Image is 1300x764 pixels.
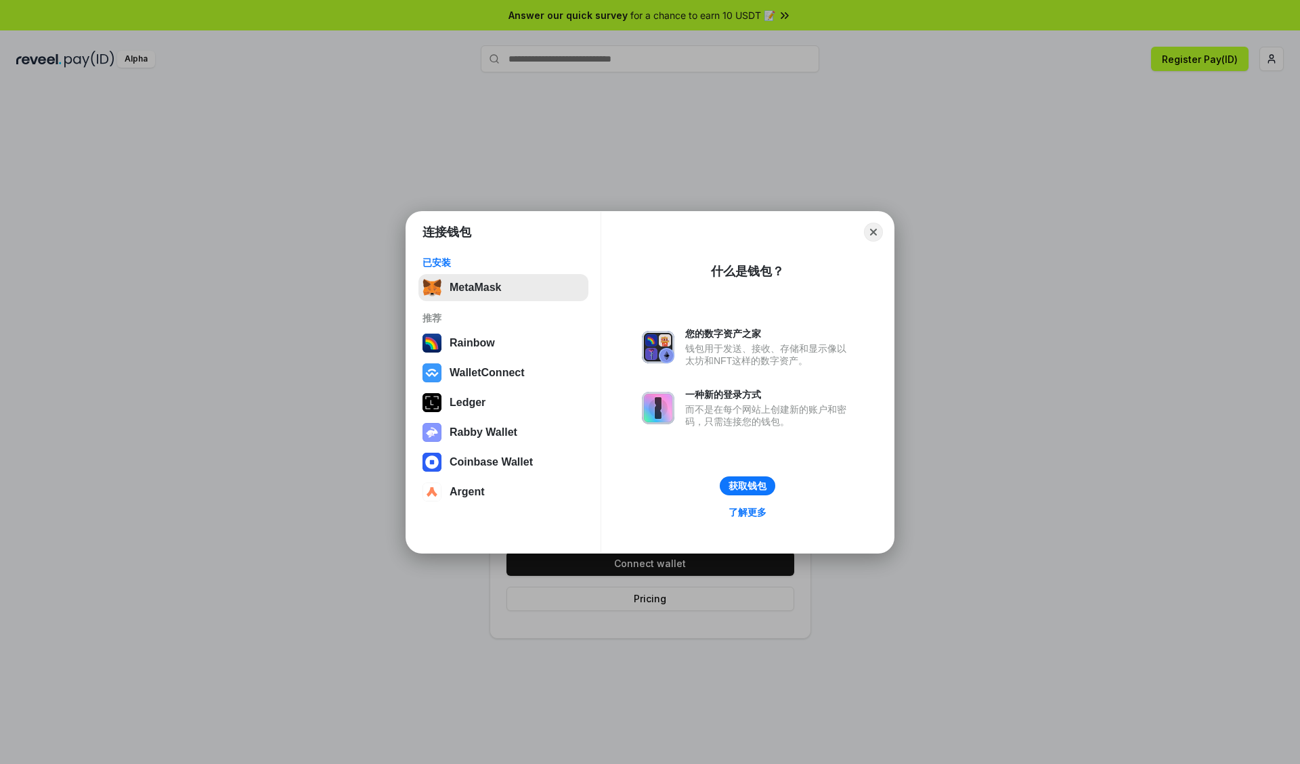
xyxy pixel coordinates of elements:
[418,330,588,357] button: Rainbow
[450,367,525,379] div: WalletConnect
[685,388,853,401] div: 一种新的登录方式
[685,342,853,367] div: 钱包用于发送、接收、存储和显示像以太坊和NFT这样的数字资产。
[711,263,784,279] div: 什么是钱包？
[720,476,775,495] button: 获取钱包
[418,359,588,386] button: WalletConnect
[720,503,775,521] a: 了解更多
[450,282,501,294] div: MetaMask
[418,389,588,416] button: Ledger
[418,478,588,505] button: Argent
[422,256,584,269] div: 已安装
[418,274,588,301] button: MetaMask
[418,419,588,446] button: Rabby Wallet
[450,337,495,349] div: Rainbow
[450,397,485,409] div: Ledger
[418,449,588,476] button: Coinbase Wallet
[642,392,674,424] img: svg+xml,%3Csvg%20xmlns%3D%22http%3A%2F%2Fwww.w3.org%2F2000%2Fsvg%22%20fill%3D%22none%22%20viewBox...
[422,393,441,412] img: svg+xml,%3Csvg%20xmlns%3D%22http%3A%2F%2Fwww.w3.org%2F2000%2Fsvg%22%20width%3D%2228%22%20height%3...
[450,456,533,468] div: Coinbase Wallet
[422,423,441,442] img: svg+xml,%3Csvg%20xmlns%3D%22http%3A%2F%2Fwww.w3.org%2F2000%2Fsvg%22%20fill%3D%22none%22%20viewBox...
[422,334,441,353] img: svg+xml,%3Csvg%20width%3D%22120%22%20height%3D%22120%22%20viewBox%3D%220%200%20120%20120%22%20fil...
[864,223,883,242] button: Close
[685,328,853,340] div: 您的数字资产之家
[729,480,766,492] div: 获取钱包
[422,224,471,240] h1: 连接钱包
[422,453,441,472] img: svg+xml,%3Csvg%20width%3D%2228%22%20height%3D%2228%22%20viewBox%3D%220%200%2028%2028%22%20fill%3D...
[422,363,441,382] img: svg+xml,%3Csvg%20width%3D%2228%22%20height%3D%2228%22%20viewBox%3D%220%200%2028%2028%22%20fill%3D...
[642,331,674,363] img: svg+xml,%3Csvg%20xmlns%3D%22http%3A%2F%2Fwww.w3.org%2F2000%2Fsvg%22%20fill%3D%22none%22%20viewBox...
[422,312,584,324] div: 推荐
[685,403,853,428] div: 而不是在每个网站上创建新的账户和密码，只需连接您的钱包。
[422,482,441,501] img: svg+xml,%3Csvg%20width%3D%2228%22%20height%3D%2228%22%20viewBox%3D%220%200%2028%2028%22%20fill%3D...
[422,278,441,297] img: svg+xml,%3Csvg%20fill%3D%22none%22%20height%3D%2233%22%20viewBox%3D%220%200%2035%2033%22%20width%...
[729,506,766,518] div: 了解更多
[450,426,517,439] div: Rabby Wallet
[450,486,485,498] div: Argent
